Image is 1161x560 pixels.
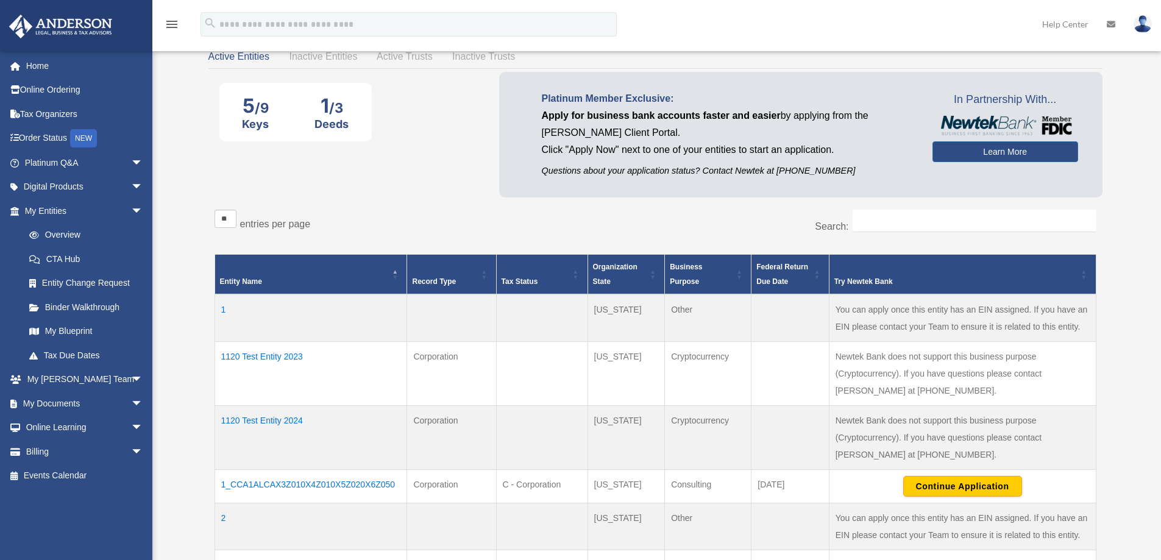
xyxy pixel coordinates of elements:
[17,319,155,344] a: My Blueprint
[502,277,538,286] span: Tax Status
[542,90,914,107] p: Platinum Member Exclusive:
[542,141,914,158] p: Click "Apply Now" next to one of your entities to start an application.
[215,255,407,295] th: Entity Name: Activate to invert sorting
[9,464,162,488] a: Events Calendar
[165,21,179,32] a: menu
[542,110,781,121] span: Apply for business bank accounts faster and easier
[9,102,162,126] a: Tax Organizers
[407,342,496,406] td: Corporation
[131,151,155,175] span: arrow_drop_down
[542,163,914,179] p: Questions about your application status? Contact Newtek at [PHONE_NUMBER]
[9,126,162,151] a: Order StatusNEW
[670,263,702,286] span: Business Purpose
[255,100,269,116] span: /9
[329,100,343,116] span: /3
[829,503,1096,550] td: You can apply once this entity has an EIN assigned. If you have an EIN please contact your Team t...
[665,470,751,503] td: Consulting
[407,470,496,503] td: Corporation
[9,199,155,223] a: My Entitiesarrow_drop_down
[215,406,407,470] td: 1120 Test Entity 2024
[588,294,665,342] td: [US_STATE]
[131,175,155,200] span: arrow_drop_down
[314,118,349,130] div: Deeds
[542,107,914,141] p: by applying from the [PERSON_NAME] Client Portal.
[242,118,269,130] div: Keys
[496,255,588,295] th: Tax Status: Activate to sort
[588,470,665,503] td: [US_STATE]
[829,406,1096,470] td: Newtek Bank does not support this business purpose (Cryptocurrency). If you have questions please...
[407,406,496,470] td: Corporation
[496,470,588,503] td: C - Corporation
[829,294,1096,342] td: You can apply once this entity has an EIN assigned. If you have an EIN please contact your Team t...
[829,255,1096,295] th: Try Newtek Bank : Activate to sort
[9,78,162,102] a: Online Ordering
[665,255,751,295] th: Business Purpose: Activate to sort
[9,367,162,392] a: My [PERSON_NAME] Teamarrow_drop_down
[70,129,97,147] div: NEW
[314,94,349,118] div: 1
[9,54,162,78] a: Home
[208,51,269,62] span: Active Entities
[751,470,829,503] td: [DATE]
[9,391,162,416] a: My Documentsarrow_drop_down
[131,367,155,392] span: arrow_drop_down
[131,439,155,464] span: arrow_drop_down
[131,391,155,416] span: arrow_drop_down
[17,271,155,296] a: Entity Change Request
[17,295,155,319] a: Binder Walkthrough
[165,17,179,32] i: menu
[751,255,829,295] th: Federal Return Due Date: Activate to sort
[932,90,1078,110] span: In Partnership With...
[593,263,637,286] span: Organization State
[240,219,311,229] label: entries per page
[834,274,1078,289] div: Try Newtek Bank
[9,439,162,464] a: Billingarrow_drop_down
[588,503,665,550] td: [US_STATE]
[17,223,149,247] a: Overview
[289,51,357,62] span: Inactive Entities
[452,51,515,62] span: Inactive Trusts
[131,416,155,441] span: arrow_drop_down
[665,503,751,550] td: Other
[215,342,407,406] td: 1120 Test Entity 2023
[9,416,162,440] a: Online Learningarrow_drop_down
[215,503,407,550] td: 2
[756,263,808,286] span: Federal Return Due Date
[665,294,751,342] td: Other
[665,342,751,406] td: Cryptocurrency
[17,247,155,271] a: CTA Hub
[215,470,407,503] td: 1_CCA1ALCAX3Z010X4Z010X5Z020X6Z050
[665,406,751,470] td: Cryptocurrency
[9,175,162,199] a: Digital Productsarrow_drop_down
[215,294,407,342] td: 1
[204,16,217,30] i: search
[815,221,848,232] label: Search:
[242,94,269,118] div: 5
[377,51,433,62] span: Active Trusts
[903,476,1022,497] button: Continue Application
[17,343,155,367] a: Tax Due Dates
[412,277,456,286] span: Record Type
[588,342,665,406] td: [US_STATE]
[407,255,496,295] th: Record Type: Activate to sort
[131,199,155,224] span: arrow_drop_down
[1134,15,1152,33] img: User Pic
[588,255,665,295] th: Organization State: Activate to sort
[5,15,116,38] img: Anderson Advisors Platinum Portal
[588,406,665,470] td: [US_STATE]
[220,277,262,286] span: Entity Name
[829,342,1096,406] td: Newtek Bank does not support this business purpose (Cryptocurrency). If you have questions please...
[9,151,162,175] a: Platinum Q&Aarrow_drop_down
[932,141,1078,162] a: Learn More
[939,116,1072,135] img: NewtekBankLogoSM.png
